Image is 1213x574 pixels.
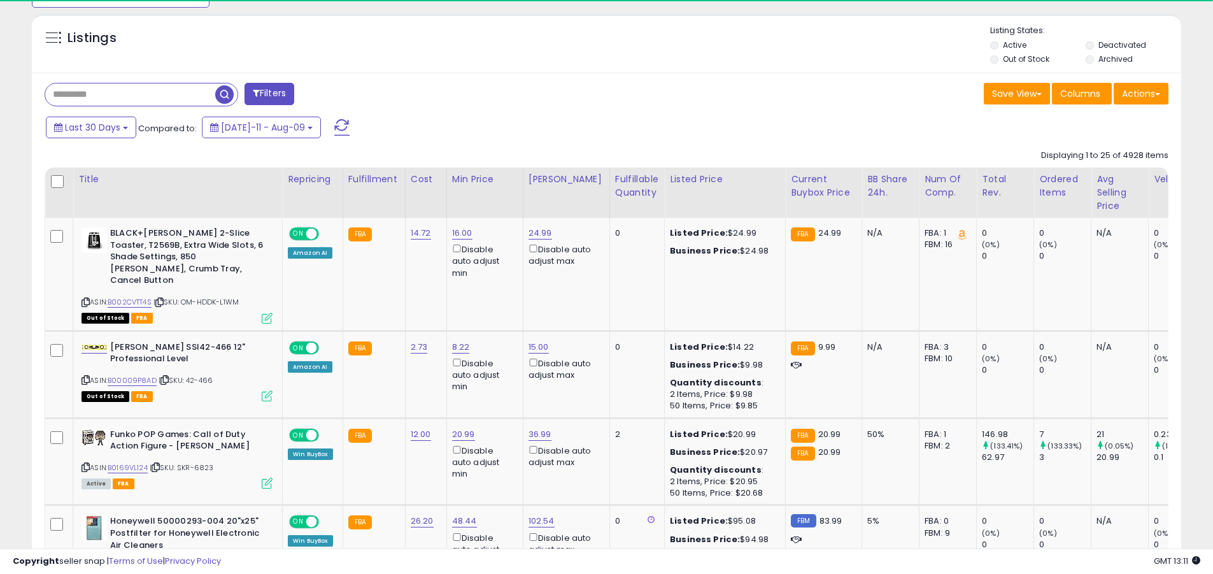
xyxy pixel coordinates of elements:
[925,527,967,539] div: FBM: 9
[411,515,434,527] a: 26.20
[867,515,909,527] div: 5%
[867,429,909,440] div: 50%
[670,534,776,545] div: $94.98
[670,447,776,458] div: $20.97
[670,245,740,257] b: Business Price:
[288,173,337,186] div: Repricing
[288,448,333,460] div: Win BuyBox
[982,364,1033,376] div: 0
[13,556,221,568] div: seller snap | |
[159,375,213,385] span: | SKU: 42-466
[1154,539,1205,550] div: 0
[288,361,332,373] div: Amazon AI
[150,463,214,473] span: | SKU: SKR-6823
[348,429,372,443] small: FBA
[670,377,762,389] b: Quantity discounts
[1096,429,1148,440] div: 21
[791,173,856,199] div: Current Buybox Price
[1154,240,1172,250] small: (0%)
[348,173,400,186] div: Fulfillment
[818,428,841,440] span: 20.99
[1096,341,1139,353] div: N/A
[1154,429,1205,440] div: 0.23
[131,391,153,402] span: FBA
[1047,441,1082,451] small: (133.33%)
[925,227,967,239] div: FBA: 1
[78,173,277,186] div: Title
[925,239,967,250] div: FBM: 16
[317,429,337,440] span: OFF
[982,173,1028,199] div: Total Rev.
[615,341,655,353] div: 0
[1154,452,1205,463] div: 0.1
[452,173,518,186] div: Min Price
[670,464,762,476] b: Quantity discounts
[528,428,551,441] a: 36.99
[670,227,776,239] div: $24.99
[452,341,470,354] a: 8.22
[1154,555,1200,567] span: 2025-09-9 13:11 GMT
[82,429,273,488] div: ASIN:
[113,478,134,489] span: FBA
[1162,441,1187,451] small: (130%)
[670,245,776,257] div: $24.98
[110,341,265,368] b: [PERSON_NAME] SSI42-466 12" Professional Level
[138,122,197,134] span: Compared to:
[1003,39,1026,50] label: Active
[670,400,776,412] div: 50 Items, Price: $9.85
[1039,452,1091,463] div: 3
[982,539,1033,550] div: 0
[1052,83,1112,104] button: Columns
[982,354,1000,364] small: (0%)
[288,247,332,259] div: Amazon AI
[1154,173,1200,186] div: Velocity
[670,341,776,353] div: $14.22
[452,356,513,393] div: Disable auto adjust min
[1096,515,1139,527] div: N/A
[791,514,816,527] small: FBM
[317,229,337,240] span: OFF
[1114,83,1168,104] button: Actions
[670,359,740,371] b: Business Price:
[528,356,600,381] div: Disable auto adjust max
[165,555,221,567] a: Privacy Policy
[528,242,600,267] div: Disable auto adjust max
[452,227,472,240] a: 16.00
[1096,227,1139,239] div: N/A
[452,242,513,279] div: Disable auto adjust min
[670,389,776,400] div: 2 Items, Price: $9.98
[411,227,431,240] a: 14.72
[1039,364,1091,376] div: 0
[670,533,740,545] b: Business Price:
[670,476,776,487] div: 2 Items, Price: $20.95
[110,515,265,554] b: Honeywell 50000293-004 20"x25" Postfilter for Honeywell Electronic Air Cleaners
[818,446,841,458] span: 20.99
[670,515,776,527] div: $95.08
[1154,250,1205,262] div: 0
[615,515,655,527] div: 0
[528,227,552,240] a: 24.99
[818,341,836,353] span: 9.99
[984,83,1050,104] button: Save View
[670,428,728,440] b: Listed Price:
[317,342,337,353] span: OFF
[925,353,967,364] div: FBM: 10
[65,121,120,134] span: Last 30 Days
[290,342,306,353] span: ON
[411,173,441,186] div: Cost
[791,447,814,461] small: FBA
[82,313,129,324] span: All listings that are currently out of stock and unavailable for purchase on Amazon
[670,487,776,499] div: 50 Items, Price: $20.68
[791,227,814,241] small: FBA
[615,173,659,199] div: Fulfillable Quantity
[1041,150,1168,162] div: Displaying 1 to 25 of 4928 items
[670,173,780,186] div: Listed Price
[348,227,372,241] small: FBA
[82,345,107,350] img: 31V-hW-jBaL._SL40_.jpg
[818,227,842,239] span: 24.99
[348,341,372,355] small: FBA
[108,375,157,386] a: B00009P8AD
[452,531,513,568] div: Disable auto adjust min
[1039,250,1091,262] div: 0
[1096,452,1148,463] div: 20.99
